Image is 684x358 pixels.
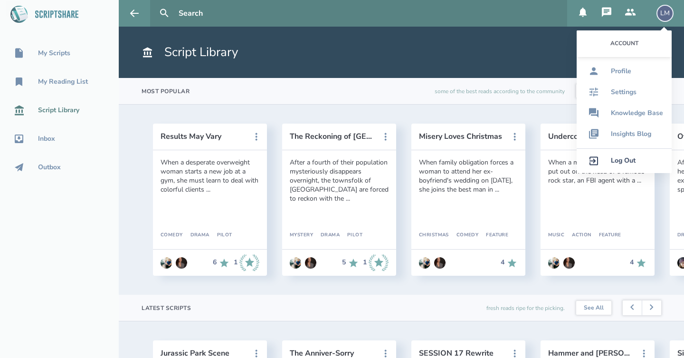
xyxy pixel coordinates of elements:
[611,68,631,75] div: Profile
[161,232,183,238] div: Comedy
[501,259,504,266] div: 4
[434,257,446,269] img: user_1604966854-crop.jpg
[342,259,346,266] div: 5
[183,232,209,238] div: Drama
[234,254,259,271] div: 1 Industry Recommends
[548,232,564,238] div: Music
[176,257,187,269] img: user_1604966854-crop.jpg
[38,106,79,114] div: Script Library
[305,257,316,269] img: user_1604966854-crop.jpg
[548,158,647,185] div: When a million-dollar bounty is put out on the head of a famous rock star, an FBI agent with a ...
[142,44,238,61] h1: Script Library
[419,349,504,358] button: SESSION 17 Rewrite
[290,158,389,203] div: After a fourth of their population mysteriously disappears overnight, the townsfolk of [GEOGRAPHI...
[501,257,518,269] div: 4 Recommends
[363,254,389,271] div: 1 Industry Recommends
[142,87,190,95] div: Most Popular
[611,109,663,117] div: Knowledge Base
[548,132,634,141] button: Undercover Rock Star
[576,301,611,315] a: See All
[290,132,375,141] button: The Reckoning of [GEOGRAPHIC_DATA]
[313,232,340,238] div: Drama
[419,257,430,269] img: user_1673573717-crop.jpg
[209,232,232,238] div: Pilot
[577,61,672,82] a: Profile
[630,257,647,269] div: 4 Recommends
[435,78,565,104] div: some of the best reads according to the community
[577,148,672,173] a: Log Out
[656,5,674,22] div: LM
[161,132,246,141] button: Results May Vary
[142,304,191,312] div: Latest Scripts
[38,49,70,57] div: My Scripts
[161,349,246,358] button: Jurassic Park Scene
[478,232,508,238] div: Feature
[611,88,636,96] div: Settings
[363,259,367,266] div: 1
[577,124,672,145] a: Insights Blog
[161,158,259,194] div: When a desperate overweight woman starts a new job at a gym, she must learn to deal with colorful...
[563,257,575,269] img: user_1604966854-crop.jpg
[577,30,672,57] div: Account
[591,232,621,238] div: Feature
[290,257,301,269] img: user_1673573717-crop.jpg
[38,78,88,86] div: My Reading List
[290,349,375,358] button: The Anniver-Sorry
[38,164,61,171] div: Outbox
[611,130,651,138] div: Insights Blog
[419,132,504,141] button: Misery Loves Christmas
[577,103,672,124] a: Knowledge Base
[564,232,591,238] div: Action
[213,254,230,271] div: 6 Recommends
[548,257,560,269] img: user_1673573717-crop.jpg
[576,84,611,98] a: See All
[161,257,172,269] img: user_1673573717-crop.jpg
[342,254,359,271] div: 5 Recommends
[449,232,479,238] div: Comedy
[419,232,449,238] div: Christmas
[234,259,237,266] div: 1
[340,232,362,238] div: Pilot
[38,135,55,143] div: Inbox
[486,295,565,321] div: fresh reads ripe for the picking.
[548,349,634,358] button: Hammer and [PERSON_NAME]
[577,82,672,103] a: Settings
[213,259,217,266] div: 6
[290,232,313,238] div: Mystery
[611,157,636,164] div: Log Out
[630,259,634,266] div: 4
[419,158,518,194] div: When family obligation forces a woman to attend her ex-boyfriend's wedding on [DATE], she joins t...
